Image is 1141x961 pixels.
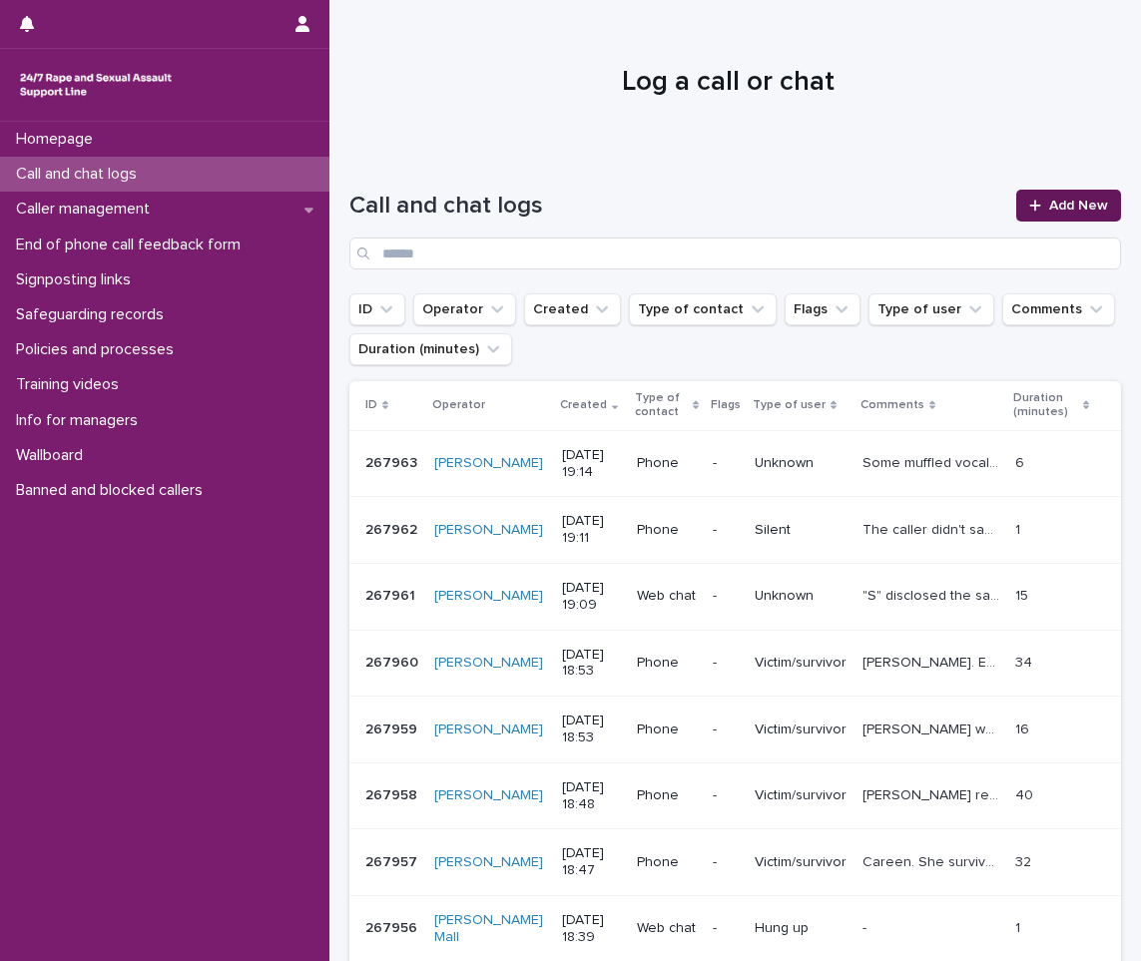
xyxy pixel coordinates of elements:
p: Caller reached out for support and to try and get clarity. Spoke about family and support, though... [862,783,1003,804]
p: Victim/survivor [755,787,847,804]
p: [DATE] 18:39 [562,912,621,946]
a: [PERSON_NAME] [434,522,543,539]
p: Some muffled vocalisations, hard to make out. No response to prompts, eventually said "Hello" in ... [862,451,1003,472]
p: Training videos [8,375,135,394]
p: Careen. She survived domestic abuse, including rape a few months ago, by her husband. Moved house... [862,850,1003,871]
p: Type of contact [635,387,688,424]
p: 32 [1015,850,1035,871]
p: Victim/survivor [755,854,847,871]
p: Policies and processes [8,340,190,359]
p: Duration (minutes) [1013,387,1078,424]
p: Homepage [8,130,109,149]
button: Created [524,293,621,325]
button: Operator [413,293,516,325]
p: Info for managers [8,411,154,430]
tr: 267960267960 [PERSON_NAME] [DATE] 18:53Phone-Victim/survivor[PERSON_NAME]. Emotional support arou... [349,630,1121,697]
p: 15 [1015,584,1032,605]
tr: 267957267957 [PERSON_NAME] [DATE] 18:47Phone-Victim/survivorCareen. She survived domestic abuse, ... [349,829,1121,896]
input: Search [349,238,1121,269]
p: End of phone call feedback form [8,236,257,254]
p: Signposting links [8,270,147,289]
p: Wallboard [8,446,99,465]
p: Comments [860,394,924,416]
p: 267958 [365,783,421,804]
p: - [713,920,739,937]
p: 40 [1015,783,1037,804]
p: Type of user [753,394,826,416]
p: "S" disclosed the same story that was shared with me at the start of this week. Starts the chat w... [862,584,1003,605]
p: Phone [637,854,697,871]
p: - [713,655,739,672]
p: [DATE] 19:11 [562,513,621,547]
p: 267961 [365,584,419,605]
button: Flags [785,293,860,325]
p: Victim/survivor [755,655,847,672]
p: Operator [432,394,485,416]
tr: 267958267958 [PERSON_NAME] [DATE] 18:48Phone-Victim/survivor[PERSON_NAME] reached out for support... [349,762,1121,829]
p: [DATE] 18:48 [562,779,621,813]
p: Safeguarding records [8,305,180,324]
tr: 267959267959 [PERSON_NAME] [DATE] 18:53Phone-Victim/survivor[PERSON_NAME] was upset and could har... [349,697,1121,763]
p: 1 [1015,518,1024,539]
p: ID [365,394,377,416]
p: Call and chat logs [8,165,153,184]
p: - [713,588,739,605]
a: [PERSON_NAME] [434,854,543,871]
button: Type of contact [629,293,777,325]
p: - [713,455,739,472]
p: Phone [637,522,697,539]
button: Comments [1002,293,1115,325]
a: [PERSON_NAME] [434,455,543,472]
p: Silent [755,522,847,539]
p: Phone [637,655,697,672]
p: The caller didn't say anything, but could hear some background noise [862,518,1003,539]
p: [DATE] 19:14 [562,447,621,481]
p: 267960 [365,651,422,672]
p: 1 [1015,916,1024,937]
button: Duration (minutes) [349,333,512,365]
p: - [713,522,739,539]
p: 6 [1015,451,1028,472]
tr: 267962267962 [PERSON_NAME] [DATE] 19:11Phone-SilentThe caller didn't say anything, but could hear... [349,497,1121,564]
img: rhQMoQhaT3yELyF149Cw [16,65,176,105]
a: [PERSON_NAME] [434,588,543,605]
h1: Call and chat logs [349,192,1004,221]
p: Phone [637,455,697,472]
p: - [713,721,739,738]
p: [DATE] 18:53 [562,647,621,681]
p: Victim/survivor [755,721,847,738]
p: - [713,787,739,804]
p: Caller was upset and could hardly speak, was worried about going back to her abuser. Advised abou... [862,718,1003,738]
button: Type of user [868,293,994,325]
p: Caller management [8,200,166,219]
p: Jessica. Emotional support around retriggering through working with /supporting other young women... [862,651,1003,672]
p: Web chat [637,588,697,605]
p: 267963 [365,451,421,472]
button: ID [349,293,405,325]
h1: Log a call or chat [349,66,1106,100]
tr: 267963267963 [PERSON_NAME] [DATE] 19:14Phone-UnknownSome muffled vocalisations, hard to make out.... [349,430,1121,497]
a: [PERSON_NAME] [434,787,543,804]
p: 267962 [365,518,421,539]
a: Add New [1016,190,1121,222]
p: 34 [1015,651,1036,672]
p: Flags [711,394,741,416]
p: Web chat [637,920,697,937]
p: Hung up [755,920,847,937]
p: 16 [1015,718,1033,738]
p: Phone [637,787,697,804]
p: Banned and blocked callers [8,481,219,500]
p: Unknown [755,588,847,605]
tr: 267961267961 [PERSON_NAME] [DATE] 19:09Web chat-Unknown"S" disclosed the same story that was shar... [349,563,1121,630]
p: Phone [637,721,697,738]
p: [DATE] 18:47 [562,845,621,879]
a: [PERSON_NAME] [434,721,543,738]
p: 267957 [365,850,421,871]
p: 267956 [365,916,421,937]
p: [DATE] 19:09 [562,580,621,614]
p: - [713,854,739,871]
p: Unknown [755,455,847,472]
a: [PERSON_NAME] [434,655,543,672]
a: [PERSON_NAME] Mall [434,912,546,946]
